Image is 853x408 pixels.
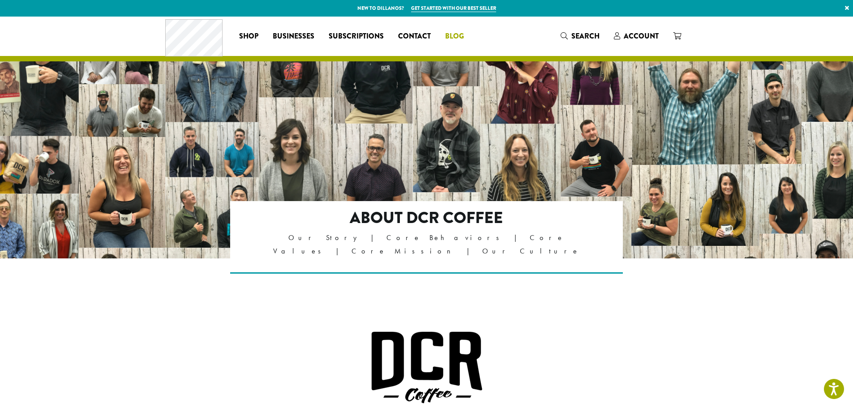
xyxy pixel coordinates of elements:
[239,31,258,42] span: Shop
[371,331,483,404] img: DCR Coffee Logo
[411,4,496,12] a: Get started with our best seller
[269,231,584,258] p: Our Story | Core Behaviors | Core Values | Core Mission | Our Culture
[445,31,464,42] span: Blog
[329,31,384,42] span: Subscriptions
[269,208,584,228] h2: About DCR Coffee
[571,31,600,41] span: Search
[398,31,431,42] span: Contact
[273,31,314,42] span: Businesses
[553,29,607,43] a: Search
[624,31,659,41] span: Account
[232,29,266,43] a: Shop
